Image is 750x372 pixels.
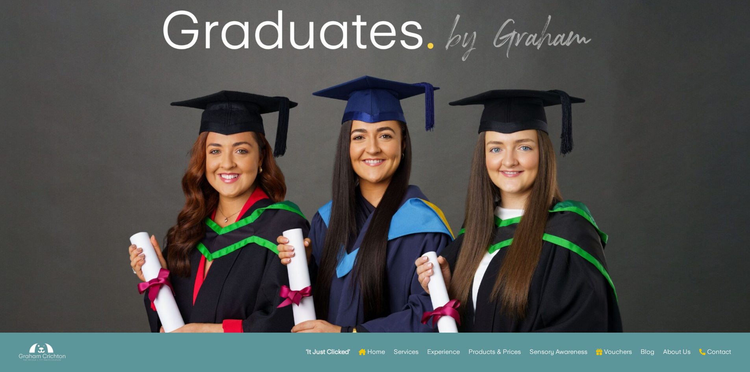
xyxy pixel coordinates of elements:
[306,349,350,355] strong: ‘It Just Clicked’
[359,337,385,367] a: Home
[641,337,654,367] a: Blog
[394,337,419,367] a: Services
[663,337,691,367] a: About Us
[427,337,460,367] a: Experience
[306,337,350,367] a: ‘It Just Clicked’
[596,337,632,367] a: Vouchers
[19,341,65,363] img: Graham Crichton Photography Logo - Graham Crichton - Belfast Family & Pet Photography Studio
[699,337,731,367] a: Contact
[530,337,587,367] a: Sensory Awareness
[469,337,521,367] a: Products & Prices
